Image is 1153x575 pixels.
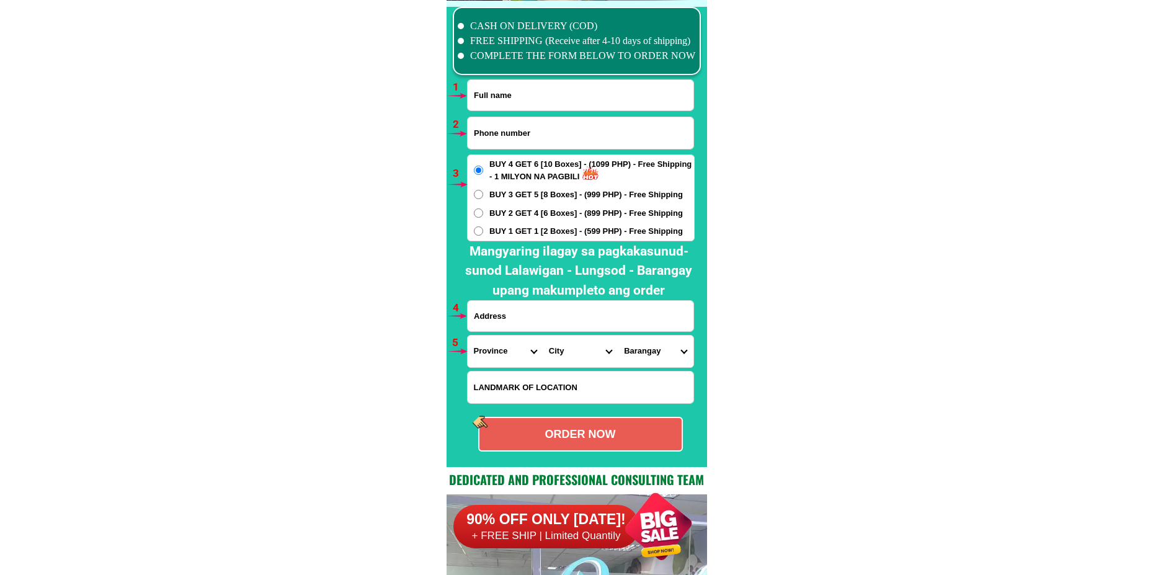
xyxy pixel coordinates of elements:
span: BUY 2 GET 4 [6 Boxes] - (899 PHP) - Free Shipping [489,207,683,220]
li: FREE SHIPPING (Receive after 4-10 days of shipping) [458,33,696,48]
h2: Mangyaring ilagay sa pagkakasunud-sunod Lalawigan - Lungsod - Barangay upang makumpleto ang order [456,242,701,301]
select: Select district [543,336,618,367]
h6: 1 [453,79,467,96]
input: Input LANDMARKOFLOCATION [468,372,693,403]
input: Input address [468,301,693,331]
input: Input full_name [468,80,693,110]
input: BUY 1 GET 1 [2 Boxes] - (599 PHP) - Free Shipping [474,226,483,236]
h6: 2 [453,117,467,133]
h2: Dedicated and professional consulting team [447,470,707,489]
input: BUY 4 GET 6 [10 Boxes] - (1099 PHP) - Free Shipping - 1 MILYON NA PAGBILI [474,166,483,175]
input: BUY 2 GET 4 [6 Boxes] - (899 PHP) - Free Shipping [474,208,483,218]
select: Select province [468,336,543,367]
h6: 4 [453,300,467,316]
h6: 90% OFF ONLY [DATE]! [453,510,639,529]
li: CASH ON DELIVERY (COD) [458,19,696,33]
span: BUY 1 GET 1 [2 Boxes] - (599 PHP) - Free Shipping [489,225,683,238]
input: Input phone_number [468,117,693,149]
li: COMPLETE THE FORM BELOW TO ORDER NOW [458,48,696,63]
h6: 5 [452,335,466,351]
select: Select commune [618,336,693,367]
h6: + FREE SHIP | Limited Quantily [453,529,639,543]
span: BUY 4 GET 6 [10 Boxes] - (1099 PHP) - Free Shipping - 1 MILYON NA PAGBILI [489,158,694,182]
span: BUY 3 GET 5 [8 Boxes] - (999 PHP) - Free Shipping [489,189,683,201]
div: ORDER NOW [479,426,682,443]
h6: 3 [453,166,467,182]
input: BUY 3 GET 5 [8 Boxes] - (999 PHP) - Free Shipping [474,190,483,199]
